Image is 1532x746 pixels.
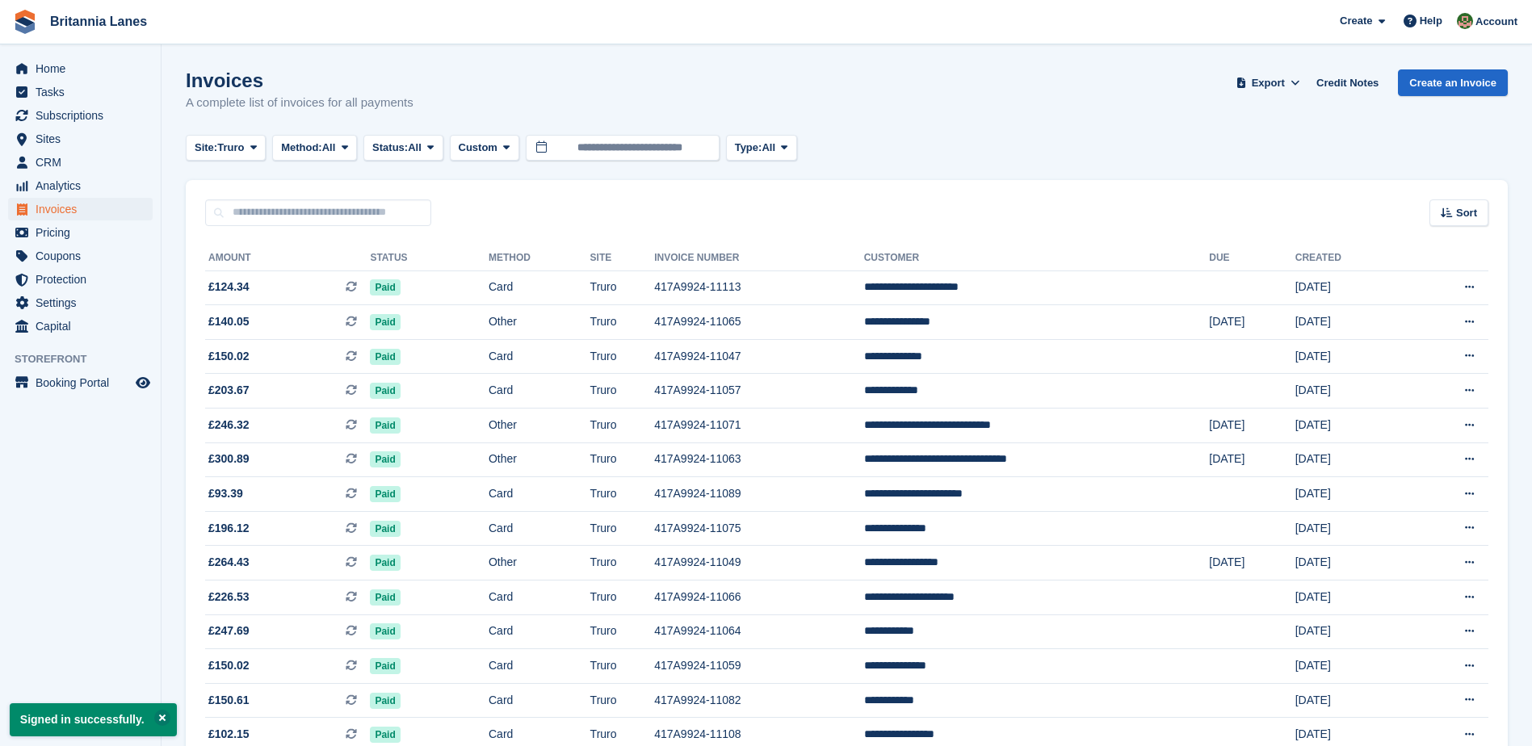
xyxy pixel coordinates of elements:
td: [DATE] [1295,409,1407,443]
td: Card [489,374,590,409]
span: Subscriptions [36,104,132,127]
a: Britannia Lanes [44,8,153,35]
span: £124.34 [208,279,250,295]
td: [DATE] [1209,409,1295,443]
a: menu [8,174,153,197]
td: 417A9924-11066 [654,580,864,615]
td: 417A9924-11082 [654,683,864,718]
span: Capital [36,315,132,337]
td: Card [489,339,590,374]
td: Card [489,511,590,546]
span: Tasks [36,81,132,103]
td: Truro [590,270,655,305]
a: Credit Notes [1310,69,1385,96]
span: Storefront [15,351,161,367]
td: Truro [590,442,655,477]
td: Truro [590,683,655,718]
span: Paid [370,693,400,709]
p: A complete list of invoices for all payments [186,94,413,112]
button: Custom [450,135,519,161]
a: menu [8,104,153,127]
span: £264.43 [208,554,250,571]
td: Card [489,649,590,684]
a: menu [8,81,153,103]
span: Create [1340,13,1372,29]
span: Custom [459,140,497,156]
button: Site: Truro [186,135,266,161]
td: Card [489,477,590,512]
td: Truro [590,305,655,340]
td: [DATE] [1295,305,1407,340]
span: Paid [370,658,400,674]
td: Truro [590,409,655,443]
td: 417A9924-11063 [654,442,864,477]
td: [DATE] [1295,580,1407,615]
span: Paid [370,727,400,743]
td: Truro [590,339,655,374]
td: Truro [590,477,655,512]
span: Account [1475,14,1517,30]
td: [DATE] [1209,305,1295,340]
span: All [762,140,775,156]
button: Type: All [726,135,797,161]
a: menu [8,128,153,150]
th: Status [370,245,489,271]
button: Status: All [363,135,443,161]
td: [DATE] [1295,270,1407,305]
span: Type: [735,140,762,156]
span: Booking Portal [36,371,132,394]
a: menu [8,245,153,267]
span: Paid [370,589,400,606]
span: Paid [370,555,400,571]
span: £196.12 [208,520,250,537]
span: Sort [1456,205,1477,221]
span: £247.69 [208,622,250,639]
p: Signed in successfully. [10,703,177,736]
span: £150.02 [208,657,250,674]
td: Truro [590,546,655,580]
span: Analytics [36,174,132,197]
span: Help [1420,13,1442,29]
td: [DATE] [1295,442,1407,477]
th: Due [1209,245,1295,271]
th: Site [590,245,655,271]
td: 417A9924-11064 [654,614,864,649]
span: Invoices [36,198,132,220]
td: Truro [590,649,655,684]
span: £93.39 [208,485,243,502]
span: £300.89 [208,451,250,467]
span: £102.15 [208,726,250,743]
span: Method: [281,140,322,156]
span: Status: [372,140,408,156]
a: menu [8,151,153,174]
span: Site: [195,140,217,156]
td: Card [489,580,590,615]
td: [DATE] [1295,614,1407,649]
span: £203.67 [208,382,250,399]
span: Settings [36,291,132,314]
td: 417A9924-11113 [654,270,864,305]
img: Sam Wooldridge [1457,13,1473,29]
th: Created [1295,245,1407,271]
span: Paid [370,486,400,502]
span: Protection [36,268,132,291]
a: Create an Invoice [1398,69,1508,96]
th: Customer [864,245,1210,271]
span: Paid [370,349,400,365]
td: 417A9924-11071 [654,409,864,443]
td: [DATE] [1295,339,1407,374]
th: Amount [205,245,370,271]
h1: Invoices [186,69,413,91]
td: Truro [590,614,655,649]
td: Truro [590,374,655,409]
span: £140.05 [208,313,250,330]
td: Other [489,442,590,477]
span: Paid [370,451,400,467]
span: Paid [370,314,400,330]
td: 417A9924-11065 [654,305,864,340]
span: Paid [370,383,400,399]
a: menu [8,221,153,244]
td: 417A9924-11049 [654,546,864,580]
td: 417A9924-11089 [654,477,864,512]
a: menu [8,198,153,220]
